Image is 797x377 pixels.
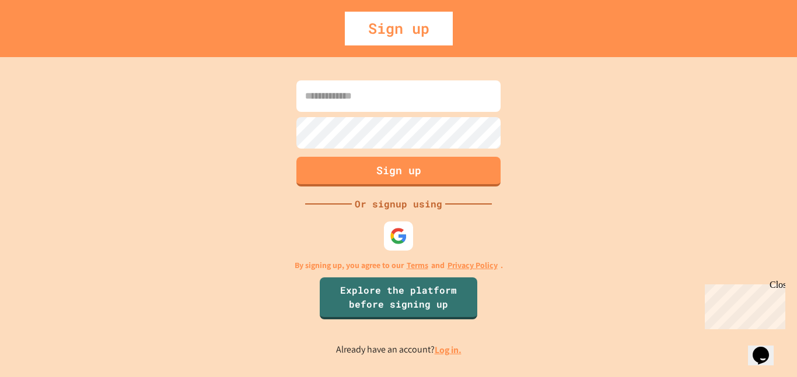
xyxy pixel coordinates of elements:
a: Log in. [435,344,462,356]
div: Sign up [345,12,453,45]
iframe: chat widget [700,280,785,329]
a: Terms [407,259,428,272]
div: Or signup using [352,197,445,211]
a: Explore the platform before signing up [320,277,477,319]
iframe: chat widget [748,330,785,365]
p: Already have an account? [336,343,462,357]
div: Chat with us now!Close [5,5,81,74]
p: By signing up, you agree to our and . [295,259,503,272]
img: google-icon.svg [390,227,407,245]
a: Privacy Policy [448,259,498,272]
button: Sign up [296,157,501,186]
